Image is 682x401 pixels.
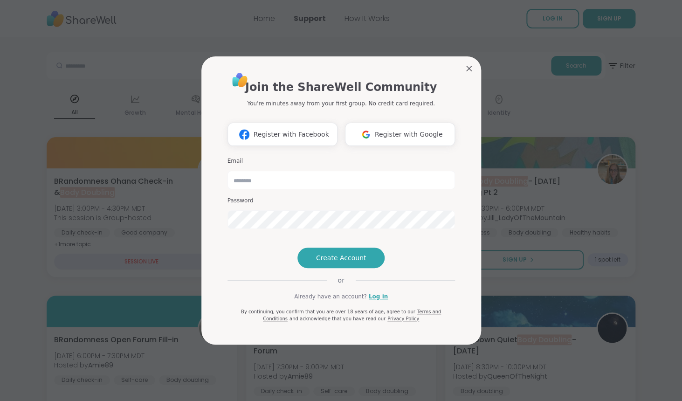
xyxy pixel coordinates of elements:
[241,309,415,314] span: By continuing, you confirm that you are over 18 years of age, agree to our
[253,130,329,139] span: Register with Facebook
[326,276,355,285] span: or
[369,292,388,301] a: Log in
[227,157,455,165] h3: Email
[316,253,366,263] span: Create Account
[247,99,434,108] p: You're minutes away from your first group. No credit card required.
[245,79,437,96] h1: Join the ShareWell Community
[235,126,253,143] img: ShareWell Logomark
[229,69,250,90] img: ShareWell Logo
[345,123,455,146] button: Register with Google
[227,197,455,205] h3: Password
[263,309,441,321] a: Terms and Conditions
[227,123,338,146] button: Register with Facebook
[289,316,386,321] span: and acknowledge that you have read our
[387,316,419,321] a: Privacy Policy
[357,126,375,143] img: ShareWell Logomark
[375,130,443,139] span: Register with Google
[294,292,367,301] span: Already have an account?
[297,248,385,268] button: Create Account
